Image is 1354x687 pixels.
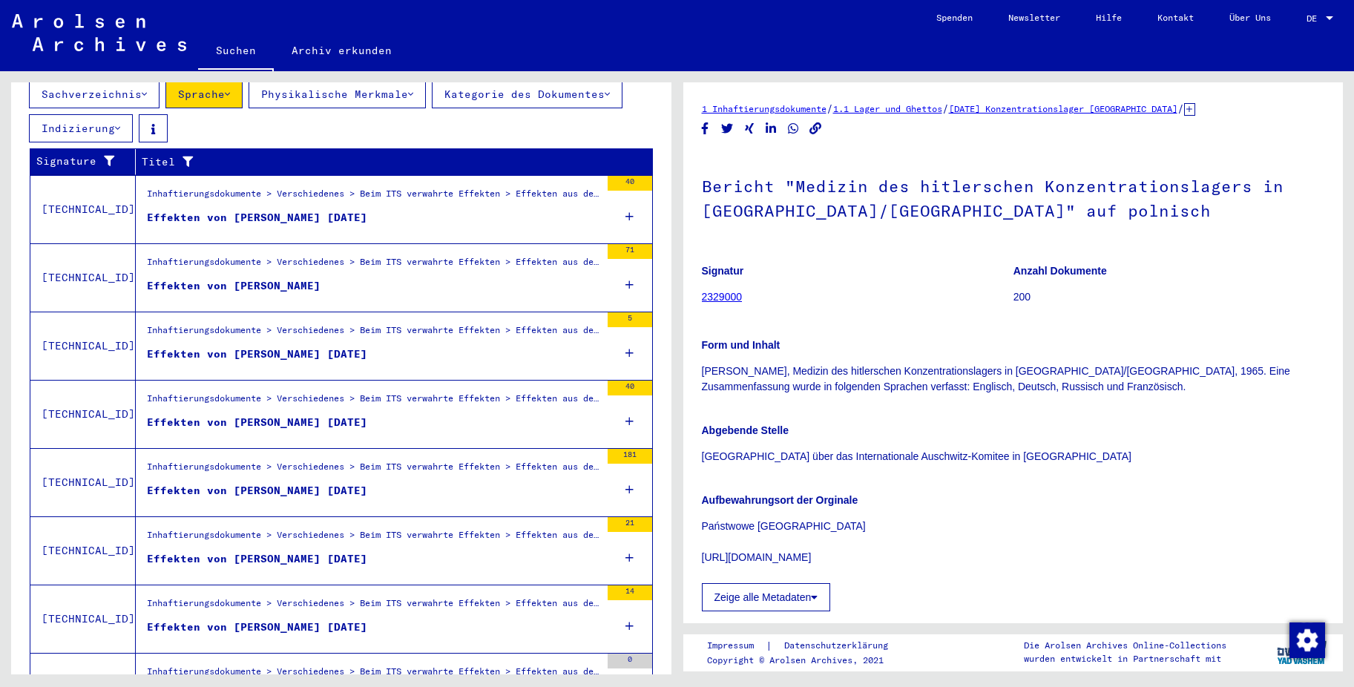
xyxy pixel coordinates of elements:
div: Effekten von [PERSON_NAME] [DATE] [147,210,367,226]
td: [TECHNICAL_ID] [30,380,136,448]
div: Effekten von [PERSON_NAME] [DATE] [147,619,367,635]
button: Share on LinkedIn [763,119,779,138]
p: Państwowe [GEOGRAPHIC_DATA] [URL][DOMAIN_NAME] [702,519,1325,565]
div: Inhaftierungsdokumente > Verschiedenes > Beim ITS verwahrte Effekten > Effekten aus dem [GEOGRAPH... [147,187,600,208]
td: [TECHNICAL_ID] [30,516,136,585]
h1: Bericht "Medizin des hitlerschen Konzentrationslagers in [GEOGRAPHIC_DATA]/[GEOGRAPHIC_DATA]" auf... [702,152,1325,242]
div: 71 [608,244,652,259]
a: Impressum [707,638,766,654]
button: Next page [1259,617,1289,647]
td: [TECHNICAL_ID] [30,243,136,312]
div: Inhaftierungsdokumente > Verschiedenes > Beim ITS verwahrte Effekten > Effekten aus dem [GEOGRAPH... [147,528,600,549]
button: Kategorie des Dokumentes [432,80,622,108]
button: Indizierung [29,114,133,142]
p: wurden entwickelt in Partnerschaft mit [1024,652,1226,665]
div: Effekten von [PERSON_NAME] [DATE] [147,483,367,499]
b: Abgebende Stelle [702,424,789,436]
div: Effekten von [PERSON_NAME] [DATE] [147,551,367,567]
button: Sprache [165,80,243,108]
button: Share on Xing [742,119,757,138]
p: Die Arolsen Archives Online-Collections [1024,639,1226,652]
img: Zustimmung ändern [1289,622,1325,658]
div: 40 [608,381,652,395]
button: Share on Twitter [720,119,735,138]
a: 1.1 Lager und Ghettos [833,103,942,114]
div: Inhaftierungsdokumente > Verschiedenes > Beim ITS verwahrte Effekten > Effekten aus dem [GEOGRAPH... [147,392,600,412]
div: 0 [608,654,652,668]
div: Inhaftierungsdokumente > Verschiedenes > Beim ITS verwahrte Effekten > Effekten aus dem [GEOGRAPH... [147,323,600,344]
p: Copyright © Arolsen Archives, 2021 [707,654,906,667]
div: Inhaftierungsdokumente > Verschiedenes > Beim ITS verwahrte Effekten > Effekten aus dem [GEOGRAPH... [147,255,600,276]
button: Share on WhatsApp [786,119,801,138]
div: 21 [608,517,652,532]
div: Signature [36,150,139,174]
td: [TECHNICAL_ID] [30,312,136,380]
div: | [707,638,906,654]
button: Copy link [808,119,824,138]
div: Effekten von [PERSON_NAME] [DATE] [147,415,367,430]
div: Zustimmung ändern [1289,622,1324,657]
div: 40 [608,176,652,191]
b: Aufbewahrungsort der Orginale [702,494,858,506]
button: Previous page [1155,617,1185,647]
td: [TECHNICAL_ID] [30,175,136,243]
a: 2329000 [702,291,743,303]
span: / [1177,102,1184,115]
button: First page [1125,617,1155,647]
a: Datenschutzerklärung [772,638,906,654]
button: Last page [1289,617,1318,647]
div: 181 [608,449,652,464]
a: Suchen [198,33,274,71]
div: Effekten von [PERSON_NAME] [DATE] [147,346,367,362]
button: Share on Facebook [697,119,713,138]
a: 1 Inhaftierungsdokumente [702,103,826,114]
div: Inhaftierungsdokumente > Verschiedenes > Beim ITS verwahrte Effekten > Effekten aus dem [GEOGRAPH... [147,596,600,617]
img: yv_logo.png [1274,634,1330,671]
p: [GEOGRAPHIC_DATA] über das Internationale Auschwitz-Komitee in [GEOGRAPHIC_DATA] [702,449,1325,464]
div: Effekten von [PERSON_NAME] [147,278,321,294]
span: / [942,102,949,115]
td: [TECHNICAL_ID] [30,585,136,653]
div: 14 [608,585,652,600]
span: DE [1307,13,1323,24]
div: Inhaftierungsdokumente > Verschiedenes > Beim ITS verwahrte Effekten > Effekten aus dem [GEOGRAPH... [147,460,600,481]
div: 5 [608,312,652,327]
div: Titel [142,154,623,170]
div: Signature [36,154,124,169]
div: Inhaftierungsdokumente > Verschiedenes > Beim ITS verwahrte Effekten > Effekten aus dem [GEOGRAPH... [147,665,600,686]
b: Form und Inhalt [702,339,780,351]
button: Physikalische Merkmale [249,80,426,108]
div: Titel [142,150,638,174]
a: Archiv erkunden [274,33,410,68]
button: Zeige alle Metadaten [702,583,831,611]
a: [DATE] Konzentrationslager [GEOGRAPHIC_DATA] [949,103,1177,114]
p: [PERSON_NAME], Medizin des hitlerschen Konzentrationslagers in [GEOGRAPHIC_DATA]/[GEOGRAPHIC_DATA... [702,364,1325,395]
img: Arolsen_neg.svg [12,14,186,51]
span: / [826,102,833,115]
p: 200 [1013,289,1324,305]
b: Anzahl Dokumente [1013,265,1107,277]
b: Signatur [702,265,744,277]
button: Sachverzeichnis [29,80,160,108]
td: [TECHNICAL_ID] [30,448,136,516]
